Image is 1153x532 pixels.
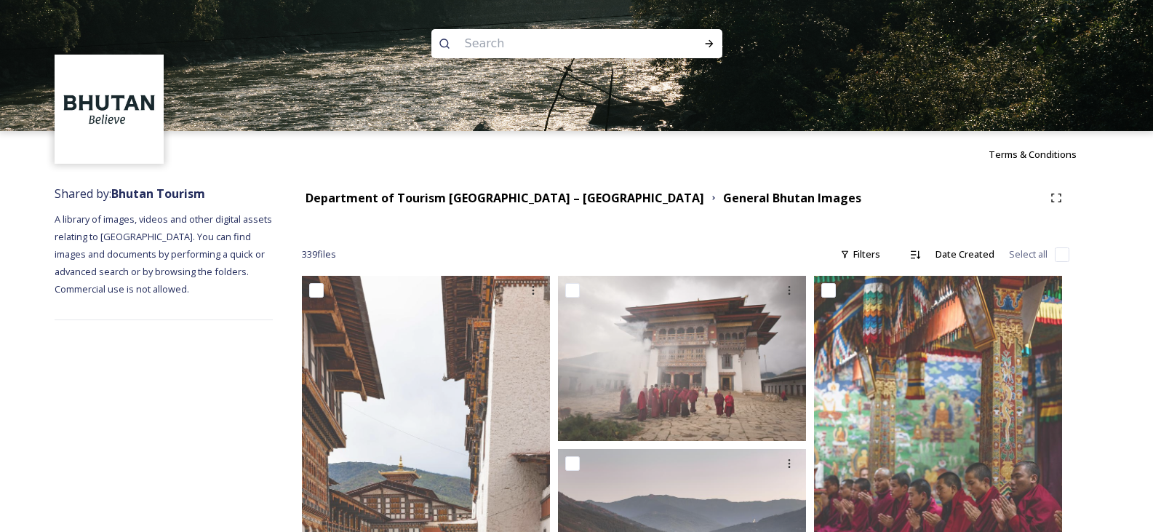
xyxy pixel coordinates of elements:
[55,186,205,202] span: Shared by:
[989,146,1098,163] a: Terms & Conditions
[1009,247,1048,261] span: Select all
[458,28,657,60] input: Search
[306,190,704,206] strong: Department of Tourism [GEOGRAPHIC_DATA] – [GEOGRAPHIC_DATA]
[833,240,887,269] div: Filters
[55,213,274,295] span: A library of images, videos and other digital assets relating to [GEOGRAPHIC_DATA]. You can find ...
[928,240,1002,269] div: Date Created
[723,190,861,206] strong: General Bhutan Images
[111,186,205,202] strong: Bhutan Tourism
[57,57,162,162] img: BT_Logo_BB_Lockup_CMYK_High%2520Res.jpg
[558,276,806,441] img: Monks burning cypress leaves as incense in front of Gangtey Monastery.jpg
[302,247,336,261] span: 339 file s
[989,148,1077,161] span: Terms & Conditions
